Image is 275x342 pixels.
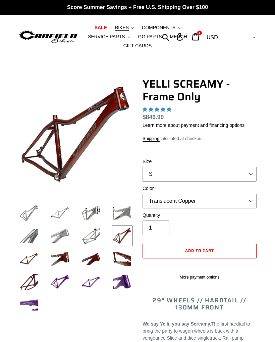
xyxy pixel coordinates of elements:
[112,272,133,293] img: Load image into Gallery viewer, YELLI SCREAMY - Frame Only
[143,107,173,112] span: 5.00 stars
[50,202,71,224] img: Load image into Gallery viewer, YELLI SCREAMY - Frame Only
[18,202,40,224] img: Load image into Gallery viewer, YELLI SCREAMY - Frame Only
[50,248,71,270] img: Load image into Gallery viewer, YELLI SCREAMY - Frame Only
[88,34,125,40] span: SERVICE PARTS
[80,226,102,247] img: Load image into Gallery viewer, YELLI SCREAMY - Frame Only
[80,272,102,293] img: Load image into Gallery viewer, YELLI SCREAMY - Frame Only
[85,32,133,41] button: SERVICE PARTS
[142,25,175,31] span: COMPONENTS
[143,135,257,142] div: calculated at checkout.
[138,34,162,40] span: GG PARTS
[112,202,133,224] img: Load image into Gallery viewer, YELLI SCREAMY - Frame Only
[120,41,155,50] a: GIFT CARDS
[143,274,257,280] a: More payment options
[143,78,257,103] h1: YELLI SCREAMY - Frame Only
[135,32,165,41] a: GG PARTS
[143,123,244,128] a: Learn more about payment and financing options
[143,185,257,192] label: Color
[80,202,102,224] img: Load image into Gallery viewer, YELLI SCREAMY - Frame Only
[199,31,200,35] span: 1
[91,23,110,32] a: SALE
[95,25,107,31] span: SALE
[188,30,204,44] a: 1
[139,23,184,32] button: COMPONENTS
[143,321,250,341] span: The first hardtail to bring the party to wagon wheels is back with a vengeance.
[50,272,71,293] img: Load image into Gallery viewer, YELLI SCREAMY - Frame Only
[143,244,257,258] button: Add to cart
[143,212,257,219] label: Quantity
[143,321,211,327] b: We say Yelli, you say Screamy.
[18,294,40,315] img: Load image into Gallery viewer, YELLI SCREAMY - Frame Only
[185,247,214,254] span: Add to cart
[18,226,40,247] img: Load image into Gallery viewer, YELLI SCREAMY - Frame Only
[153,296,246,312] span: 29" WHEELS // HARDTAIL // 130MM FRONT
[143,136,160,142] a: Shipping
[18,248,40,270] img: Load image into Gallery viewer, YELLI SCREAMY - Frame Only
[115,25,129,31] span: BIKES
[18,29,78,44] img: Canfield Bikes
[50,226,71,247] img: Load image into Gallery viewer, YELLI SCREAMY - Frame Only
[143,114,164,120] span: $849.99
[112,248,133,270] img: Load image into Gallery viewer, YELLI SCREAMY - Frame Only
[143,158,257,165] label: Size
[112,23,137,32] button: BIKES
[123,43,152,49] span: GIFT CARDS
[18,272,40,293] img: Load image into Gallery viewer, YELLI SCREAMY - Frame Only
[80,248,102,270] img: Load image into Gallery viewer, YELLI SCREAMY - Frame Only
[112,226,133,247] img: Load image into Gallery viewer, YELLI SCREAMY - Frame Only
